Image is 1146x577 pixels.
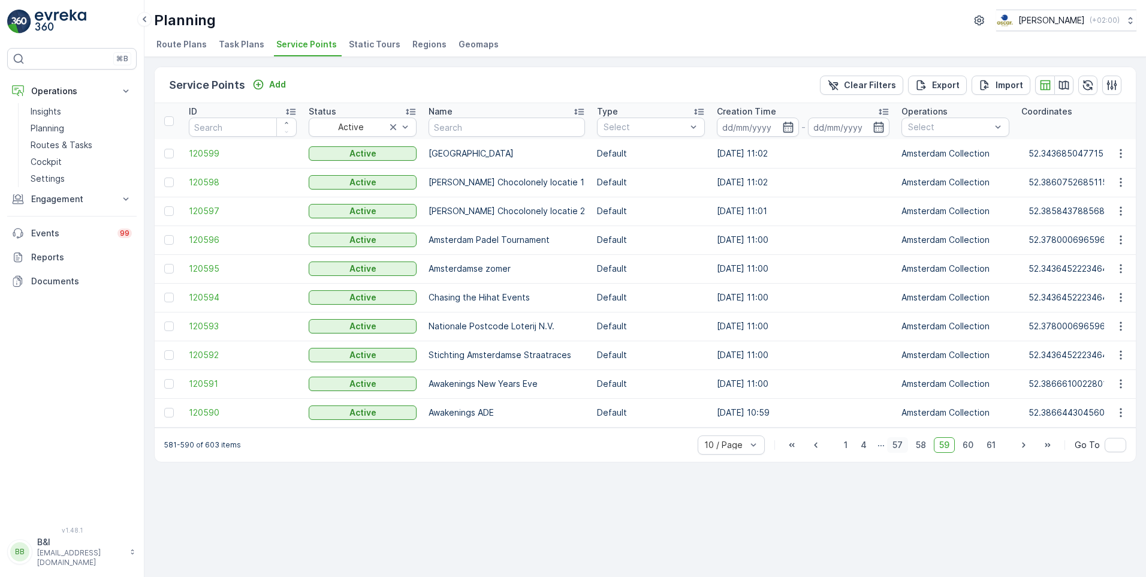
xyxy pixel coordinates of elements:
[31,173,65,185] p: Settings
[711,398,895,427] td: [DATE] 10:59
[164,149,174,158] div: Toggle Row Selected
[423,139,591,168] td: [GEOGRAPHIC_DATA]
[276,38,337,50] span: Service Points
[31,251,132,263] p: Reports
[996,79,1023,91] p: Import
[877,437,885,453] p: ...
[349,263,376,275] p: Active
[801,120,806,134] p: -
[981,437,1001,453] span: 61
[808,118,890,137] input: dd/mm/yyyy
[711,168,895,197] td: [DATE] 11:02
[7,10,31,34] img: logo
[996,14,1014,27] img: basis-logo_rgb2x.png
[996,10,1136,31] button: [PERSON_NAME](+02:00)
[895,168,1015,197] td: Amsterdam Collection
[895,226,1015,254] td: Amsterdam Collection
[423,341,591,369] td: Stichting Amsterdamse Straatraces
[591,398,711,427] td: Default
[895,254,1015,283] td: Amsterdam Collection
[711,254,895,283] td: [DATE] 11:00
[349,234,376,246] p: Active
[932,79,960,91] p: Export
[1090,16,1120,25] p: ( +02:00 )
[26,120,137,137] a: Planning
[895,139,1015,168] td: Amsterdam Collection
[164,408,174,417] div: Toggle Row Selected
[31,139,92,151] p: Routes & Tasks
[219,38,264,50] span: Task Plans
[887,437,908,453] span: 57
[910,437,931,453] span: 58
[31,275,132,287] p: Documents
[189,234,297,246] a: 120596
[349,291,376,303] p: Active
[120,229,129,238] p: 99
[309,405,417,420] button: Active
[844,79,896,91] p: Clear Filters
[7,221,137,245] a: Events99
[154,11,216,30] p: Planning
[591,197,711,226] td: Default
[164,178,174,187] div: Toggle Row Selected
[31,85,113,97] p: Operations
[189,320,297,332] a: 120593
[189,349,297,361] a: 120592
[156,38,207,50] span: Route Plans
[164,350,174,360] div: Toggle Row Selected
[459,38,499,50] span: Geomaps
[895,312,1015,341] td: Amsterdam Collection
[35,10,86,34] img: logo_light-DOdMpM7g.png
[7,527,137,534] span: v 1.48.1
[164,379,174,389] div: Toggle Row Selected
[309,233,417,247] button: Active
[591,312,711,341] td: Default
[26,103,137,120] a: Insights
[349,148,376,160] p: Active
[189,378,297,390] a: 120591
[591,168,711,197] td: Default
[189,118,297,137] input: Search
[116,54,128,64] p: ⌘B
[717,118,799,137] input: dd/mm/yyyy
[895,341,1015,369] td: Amsterdam Collection
[908,121,991,133] p: Select
[309,290,417,305] button: Active
[1075,439,1100,451] span: Go To
[189,176,297,188] a: 120598
[31,227,110,239] p: Events
[164,440,241,450] p: 581-590 of 603 items
[169,77,245,94] p: Service Points
[189,205,297,217] a: 120597
[164,321,174,331] div: Toggle Row Selected
[309,377,417,391] button: Active
[591,283,711,312] td: Default
[164,235,174,245] div: Toggle Row Selected
[349,205,376,217] p: Active
[7,269,137,293] a: Documents
[189,407,297,419] a: 120590
[591,139,711,168] td: Default
[189,263,297,275] a: 120595
[7,245,137,269] a: Reports
[711,312,895,341] td: [DATE] 11:00
[189,291,297,303] a: 120594
[972,76,1030,95] button: Import
[26,137,137,154] a: Routes & Tasks
[717,106,776,118] p: Creation Time
[820,76,903,95] button: Clear Filters
[37,548,123,567] p: [EMAIL_ADDRESS][DOMAIN_NAME]
[604,121,686,133] p: Select
[189,148,297,160] span: 120599
[309,146,417,161] button: Active
[711,197,895,226] td: [DATE] 11:01
[349,349,376,361] p: Active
